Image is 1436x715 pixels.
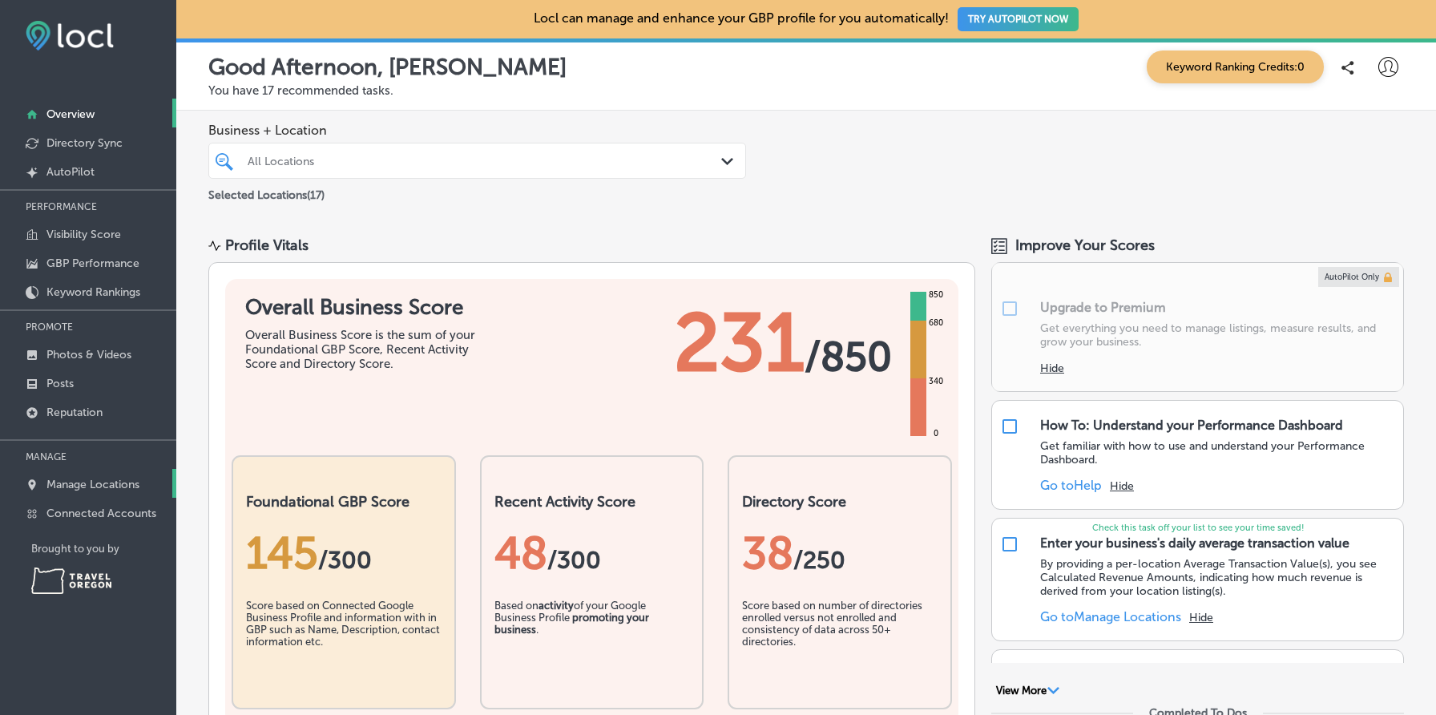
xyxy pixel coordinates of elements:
[742,600,938,680] div: Score based on number of directories enrolled versus not enrolled and consistency of data across ...
[930,427,942,440] div: 0
[547,546,601,575] span: /300
[1040,557,1395,598] p: By providing a per-location Average Transaction Value(s), you see Calculated Revenue Amounts, ind...
[926,317,946,329] div: 680
[46,348,131,362] p: Photos & Videos
[494,612,649,636] b: promoting your business
[494,527,690,580] div: 48
[26,21,114,50] img: fda3e92497d09a02dc62c9cd864e3231.png
[208,123,746,138] span: Business + Location
[793,546,845,575] span: /250
[1040,418,1343,433] div: How To: Understand your Performance Dashboard
[318,546,372,575] span: / 300
[46,107,95,121] p: Overview
[494,600,690,680] div: Based on of your Google Business Profile .
[1110,479,1134,493] button: Hide
[742,527,938,580] div: 38
[248,154,723,168] div: All Locations
[1040,609,1181,624] a: Go toManage Locations
[208,83,1404,98] p: You have 17 recommended tasks.
[46,165,95,179] p: AutoPilot
[225,236,309,254] div: Profile Vitals
[46,257,139,270] p: GBP Performance
[1040,439,1395,467] p: Get familiar with how to use and understand your Performance Dashboard.
[494,493,690,511] h2: Recent Activity Score
[46,228,121,241] p: Visibility Score
[805,333,892,381] span: / 850
[46,377,74,390] p: Posts
[1040,362,1064,375] button: Hide
[245,295,486,320] h1: Overall Business Score
[46,285,140,299] p: Keyword Rankings
[246,493,442,511] h2: Foundational GBP Score
[208,182,325,202] p: Selected Locations ( 17 )
[208,54,567,80] p: Good Afternoon, [PERSON_NAME]
[991,684,1064,698] button: View More
[46,136,123,150] p: Directory Sync
[742,493,938,511] h2: Directory Score
[538,600,574,612] b: activity
[1147,50,1324,83] span: Keyword Ranking Credits: 0
[31,568,111,594] img: Travel Oregon
[31,543,176,555] p: Brought to you by
[46,507,156,520] p: Connected Accounts
[958,7,1079,31] button: TRY AUTOPILOT NOW
[1015,236,1155,254] span: Improve Your Scores
[1189,611,1213,624] button: Hide
[1040,478,1102,493] a: Go toHelp
[245,328,486,371] div: Overall Business Score is the sum of your Foundational GBP Score, Recent Activity Score and Direc...
[46,406,103,419] p: Reputation
[246,600,442,680] div: Score based on Connected Google Business Profile and information with in GBP such as Name, Descri...
[46,478,139,491] p: Manage Locations
[246,527,442,580] div: 145
[992,523,1403,533] p: Check this task off your list to see your time saved!
[674,295,805,391] span: 231
[926,375,946,388] div: 340
[1040,535,1349,551] div: Enter your business's daily average transaction value
[926,289,946,301] div: 850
